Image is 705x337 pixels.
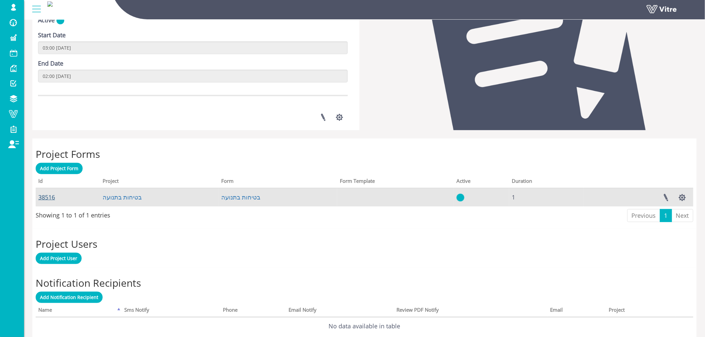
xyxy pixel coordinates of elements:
[548,305,606,317] th: Email
[220,305,286,317] th: Phone
[219,176,337,188] th: Form
[36,277,693,288] h2: Notification Recipients
[40,294,98,300] span: Add Notification Recipient
[40,165,78,171] span: Add Project Form
[221,193,260,201] a: בטיחות בתנועה
[660,209,672,222] a: 1
[36,176,100,188] th: Id
[606,305,676,317] th: Project
[40,255,77,261] span: Add Project User
[627,209,660,222] a: Previous
[47,1,53,7] img: ab7edd92-2cba-4dbc-a87d-69f536fc6ea2.png
[36,208,110,220] div: Showing 1 to 1 of 1 entries
[36,253,82,264] a: Add Project User
[394,305,548,317] th: Review PDF Notify
[122,305,220,317] th: Sms Notify
[286,305,394,317] th: Email Notify
[38,16,55,25] label: Active
[456,193,464,202] img: yes
[337,176,454,188] th: Form Template
[36,149,693,160] h2: Project Forms
[100,176,219,188] th: Project
[103,193,142,201] a: בטיחות בתנועה
[36,292,103,303] a: Add Notification Recipient
[672,209,693,222] a: Next
[36,238,693,249] h2: Project Users
[38,31,66,40] label: Start Date
[36,163,83,174] a: Add Project Form
[38,59,63,68] label: End Date
[509,176,584,188] th: Duration
[56,16,64,25] img: yes
[454,176,509,188] th: Active
[38,193,55,201] a: 38516
[36,305,122,317] th: Name: activate to sort column descending
[36,317,693,335] td: No data available in table
[509,188,584,206] td: 1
